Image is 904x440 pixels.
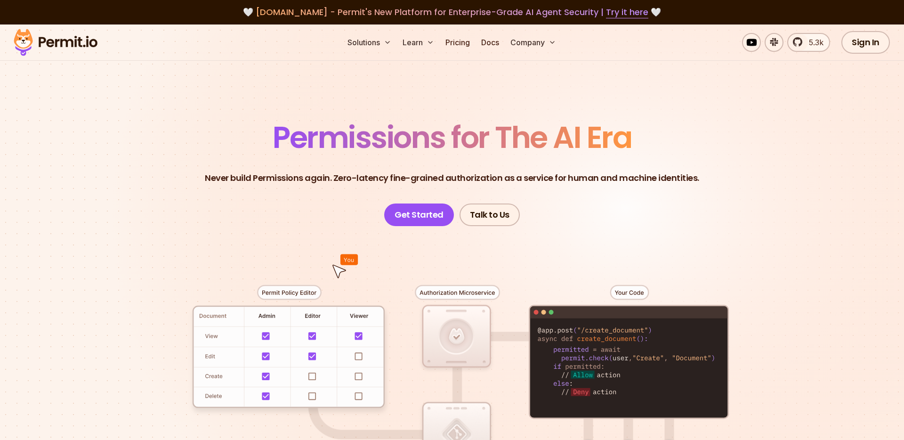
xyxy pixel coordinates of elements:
a: Try it here [606,6,648,18]
p: Never build Permissions again. Zero-latency fine-grained authorization as a service for human and... [205,171,699,185]
span: 5.3k [803,37,823,48]
a: Sign In [841,31,890,54]
span: [DOMAIN_NAME] - Permit's New Platform for Enterprise-Grade AI Agent Security | [256,6,648,18]
div: 🤍 🤍 [23,6,881,19]
a: Get Started [384,204,454,226]
img: Permit logo [9,26,102,58]
a: 5.3k [787,33,830,52]
a: Docs [477,33,503,52]
button: Learn [399,33,438,52]
span: Permissions for The AI Era [273,116,631,158]
button: Solutions [344,33,395,52]
a: Talk to Us [460,204,520,226]
a: Pricing [442,33,474,52]
button: Company [507,33,560,52]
